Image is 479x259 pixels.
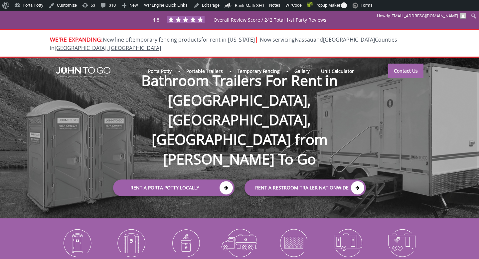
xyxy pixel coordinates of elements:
a: temporary fencing products [130,36,201,43]
img: JOHN to go [56,67,110,78]
a: [GEOGRAPHIC_DATA] [323,36,375,43]
a: Porta Potty [142,64,177,78]
a: Unit Calculator [315,64,360,78]
span: 1 [341,2,347,8]
a: Nassau [295,36,313,43]
span: 4.8 [153,17,159,23]
a: Gallery [289,64,315,78]
a: Temporary Fencing [232,64,285,78]
span: Overall Review Score / 242 Total 1-st Party Reviews [214,17,326,36]
a: Contact Us [388,64,423,78]
a: Portable Trailers [181,64,228,78]
h1: Bathroom Trailers For Rent in [GEOGRAPHIC_DATA], [GEOGRAPHIC_DATA], [GEOGRAPHIC_DATA] from [PERSO... [106,49,373,169]
a: rent a RESTROOM TRAILER Nationwide [244,179,366,196]
a: Howdy, [375,11,469,21]
a: [GEOGRAPHIC_DATA], [GEOGRAPHIC_DATA] [55,44,161,52]
span: Rank Math SEO [235,3,264,8]
a: Rent a Porta Potty Locally [113,179,235,196]
span: WE'RE EXPANDING: [50,35,103,43]
span: New line of for rent in [US_STATE] [50,36,397,52]
span: [EMAIL_ADDRESS][DOMAIN_NAME] [391,13,458,18]
span: | [255,35,258,44]
span: Now servicing and Counties in [50,36,397,52]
